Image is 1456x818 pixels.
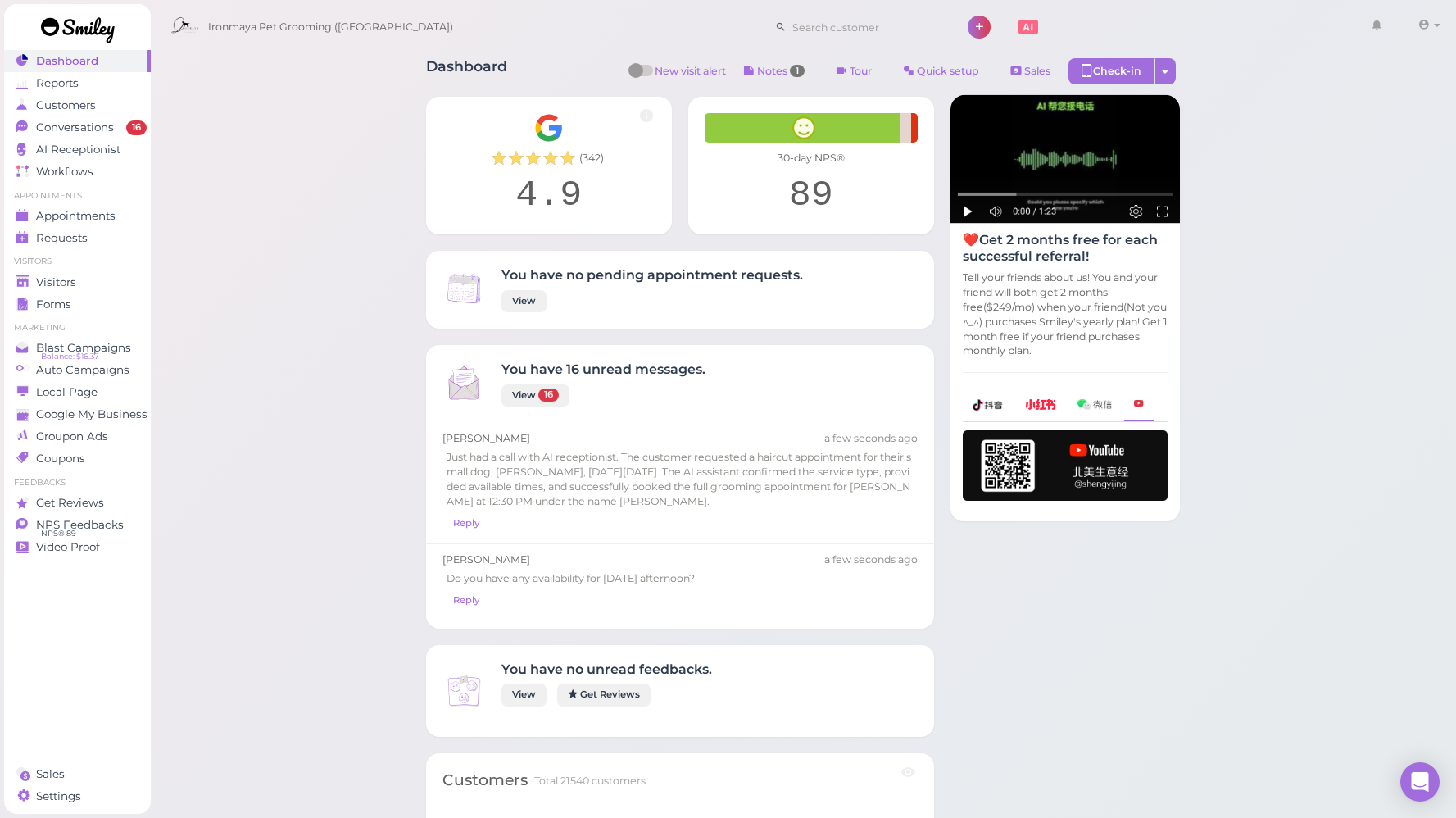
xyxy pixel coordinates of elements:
div: 4.9 [442,174,655,218]
a: Groupon Ads [4,425,151,448]
a: NPS Feedbacks NPS® 89 [4,514,151,536]
a: Video Proof [4,536,151,558]
img: youtube-h-92280983ece59b2848f85fc261e8ffad.png [963,430,1168,501]
li: Marketing [4,322,151,334]
img: Inbox [442,267,485,310]
span: Conversations [36,120,114,134]
a: Forms [4,293,151,316]
a: Requests [4,227,151,249]
p: Tell your friends about us! You and your friend will both get 2 months free($249/mo) when your fr... [963,270,1168,358]
img: wechat-a99521bb4f7854bbf8f190d1356e2cdb.png [1077,399,1112,410]
span: ( 342 ) [579,151,604,166]
a: View [501,290,547,312]
span: AI Receptionist [36,143,120,157]
a: Conversations 16 [4,116,151,139]
a: Quick setup [890,58,993,84]
a: Dashboard [4,50,151,72]
div: 09/02 09:50am [824,431,918,446]
span: Sales [36,767,65,781]
h4: ❤️Get 2 months free for each successful referral! [963,232,1168,263]
span: Google My Business [36,407,147,421]
a: Google My Business [4,403,151,425]
a: Get Reviews [4,492,151,514]
a: Tour [823,58,886,84]
span: Auto Campaigns [36,363,129,377]
div: 09/02 09:49am [824,552,918,567]
li: Visitors [4,256,151,267]
a: Local Page [4,381,151,403]
a: Workflows [4,161,151,183]
span: Get Reviews [36,496,104,510]
span: 1 [790,65,805,77]
li: Appointments [4,190,151,202]
span: Local Page [36,385,98,399]
span: Sales [1024,65,1050,77]
h4: You have no pending appointment requests. [501,267,803,283]
span: NPS® 89 [41,527,76,540]
span: Video Proof [36,540,100,554]
span: 16 [538,389,559,402]
div: 89 [705,174,918,218]
h1: Dashboard [426,58,507,89]
a: Coupons [4,448,151,470]
img: Inbox [442,670,485,712]
a: Appointments [4,205,151,227]
div: 30-day NPS® [705,151,918,166]
div: Check-in [1068,58,1155,84]
div: [PERSON_NAME] [442,552,918,567]
a: AI Receptionist [4,139,151,161]
span: Balance: $16.37 [41,350,99,363]
button: Notes 1 [730,58,819,84]
a: View 16 [501,384,569,407]
a: Settings [4,785,151,807]
span: Forms [36,298,71,311]
span: Reports [36,76,79,90]
span: Visitors [36,275,76,289]
div: Just had a call with AI receptionist. The customer requested a haircut appointment for their smal... [442,446,918,512]
span: Appointments [36,209,116,223]
div: Do you have any availability for [DATE] afternoon? [442,567,918,590]
span: 16 [126,120,147,135]
span: NPS Feedbacks [36,518,124,532]
span: Workflows [36,165,93,179]
span: Customers [36,98,96,112]
h4: You have 16 unread messages. [501,361,705,377]
span: Blast Campaigns [36,341,131,355]
img: AI receptionist [950,95,1180,224]
img: xhs-786d23addd57f6a2be217d5a65f4ab6b.png [1025,399,1056,410]
img: douyin-2727e60b7b0d5d1bbe969c21619e8014.png [973,399,1004,411]
div: Open Intercom Messenger [1400,762,1440,802]
a: Sales [4,763,151,785]
span: New visit alert [655,64,726,89]
span: Ironmaya Pet Grooming ([GEOGRAPHIC_DATA]) [208,4,453,50]
span: Dashboard [36,54,98,68]
input: Search customer [787,14,946,40]
li: Feedbacks [4,477,151,489]
a: Get Reviews [557,684,651,706]
span: Requests [36,231,88,245]
div: Customers [442,770,528,792]
h4: You have no unread feedbacks. [501,661,712,677]
span: Groupon Ads [36,429,108,443]
span: Settings [36,789,81,803]
a: Reports [4,72,151,94]
a: Visitors [4,271,151,293]
img: Inbox [442,361,485,404]
a: Auto Campaigns [4,359,151,381]
a: Customers [4,94,151,116]
div: Total 21540 customers [534,774,646,788]
a: View [501,684,547,706]
span: Coupons [36,452,85,466]
a: Reply [442,512,490,534]
a: Blast Campaigns Balance: $16.37 [4,337,151,359]
a: Sales [997,58,1064,84]
img: Google__G__Logo-edd0e34f60d7ca4a2f4ece79cff21ae3.svg [534,113,564,143]
a: Reply [442,589,490,611]
div: [PERSON_NAME] [442,431,918,446]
